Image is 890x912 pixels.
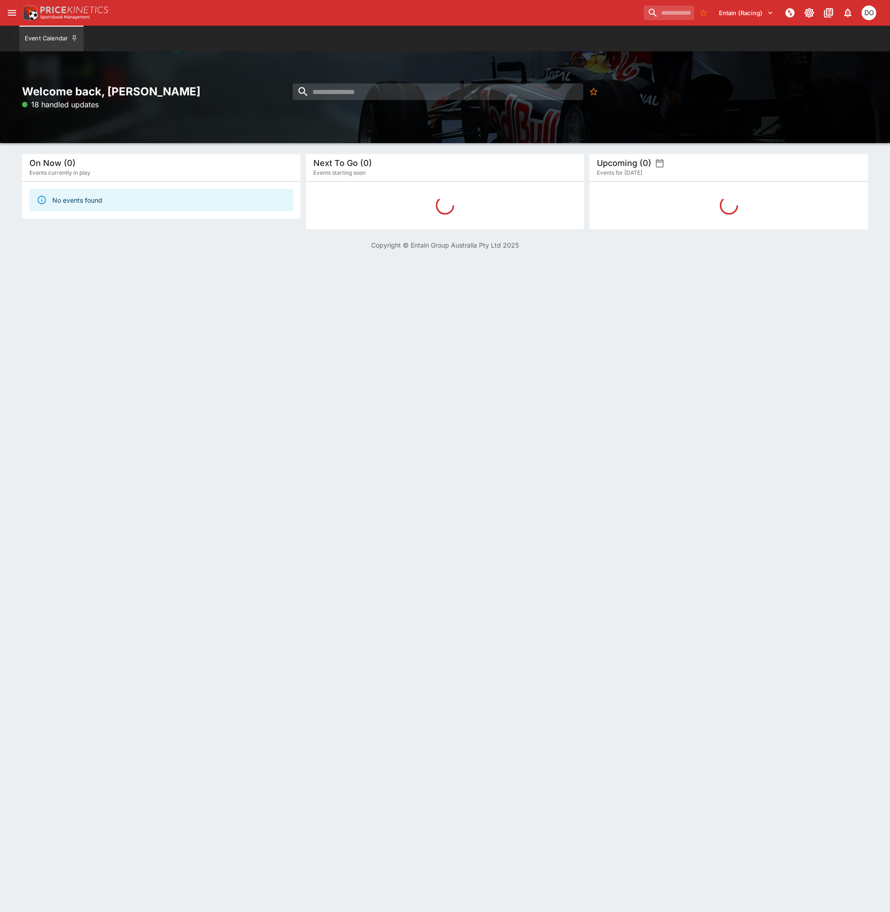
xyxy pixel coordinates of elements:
button: Daniel Olerenshaw [859,3,879,23]
button: No Bookmarks [696,6,711,20]
button: Select Tenant [713,6,779,20]
button: Notifications [840,5,856,21]
div: No events found [52,192,102,209]
img: PriceKinetics [40,6,108,13]
span: Events currently in play [29,168,90,177]
button: settings [655,159,664,168]
button: NOT Connected to PK [782,5,798,21]
div: Daniel Olerenshaw [862,6,876,20]
span: Events starting soon [313,168,366,177]
input: search [644,6,694,20]
h5: Next To Go (0) [313,158,372,168]
h5: Upcoming (0) [597,158,651,168]
h2: Welcome back, [PERSON_NAME] [22,84,300,99]
button: Event Calendar [19,26,83,51]
button: Toggle light/dark mode [801,5,818,21]
button: No Bookmarks [585,83,601,100]
h5: On Now (0) [29,158,76,168]
button: Documentation [820,5,837,21]
img: Sportsbook Management [40,15,90,19]
button: open drawer [4,5,20,21]
input: search [293,83,583,100]
span: Events for [DATE] [597,168,642,177]
p: 18 handled updates [22,99,99,110]
img: PriceKinetics Logo [20,4,39,22]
